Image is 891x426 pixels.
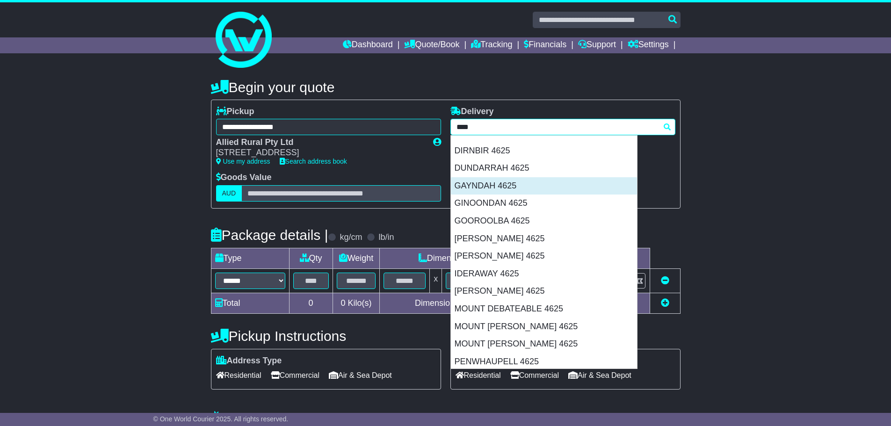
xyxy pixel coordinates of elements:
typeahead: Please provide city [450,119,675,135]
a: Search address book [280,158,347,165]
h4: Begin your quote [211,79,681,95]
td: Kilo(s) [333,293,380,313]
td: Weight [333,248,380,268]
span: © One World Courier 2025. All rights reserved. [153,415,289,423]
div: DIRNBIR 4625 [451,142,637,160]
span: Air & Sea Depot [329,368,392,383]
label: Address Type [216,356,282,366]
a: Tracking [471,37,512,53]
span: Residential [456,368,501,383]
a: Support [578,37,616,53]
div: [STREET_ADDRESS] [216,148,424,158]
div: Allied Rural Pty Ltd [216,137,424,148]
div: GINOONDAN 4625 [451,195,637,212]
span: 0 [340,298,345,308]
a: Financials [524,37,566,53]
span: Commercial [510,368,559,383]
div: [PERSON_NAME] 4625 [451,247,637,265]
a: Dashboard [343,37,393,53]
span: Commercial [271,368,319,383]
div: PENWHAUPELL 4625 [451,353,637,371]
h4: Warranty & Insurance [211,411,681,426]
label: AUD [216,185,242,202]
label: lb/in [378,232,394,243]
div: IDERAWAY 4625 [451,265,637,283]
td: 0 [289,293,333,313]
td: Dimensions in Centimetre(s) [380,293,554,313]
div: DUNDARRAH 4625 [451,159,637,177]
div: MOUNT [PERSON_NAME] 4625 [451,335,637,353]
span: Air & Sea Depot [568,368,631,383]
a: Add new item [661,298,669,308]
td: Total [211,293,289,313]
div: GOOROOLBA 4625 [451,212,637,230]
td: Dimensions (L x W x H) [380,248,554,268]
label: Delivery [450,107,494,117]
a: Remove this item [661,276,669,285]
label: kg/cm [340,232,362,243]
a: Quote/Book [404,37,459,53]
td: Qty [289,248,333,268]
div: [PERSON_NAME] 4625 [451,230,637,248]
div: MOUNT DEBATEABLE 4625 [451,300,637,318]
label: Pickup [216,107,254,117]
label: Goods Value [216,173,272,183]
a: Use my address [216,158,270,165]
div: GAYNDAH 4625 [451,177,637,195]
h4: Package details | [211,227,328,243]
td: Type [211,248,289,268]
h4: Pickup Instructions [211,328,441,344]
td: x [430,268,442,293]
div: [PERSON_NAME] 4625 [451,282,637,300]
div: MOUNT [PERSON_NAME] 4625 [451,318,637,336]
span: Residential [216,368,261,383]
a: Settings [628,37,669,53]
